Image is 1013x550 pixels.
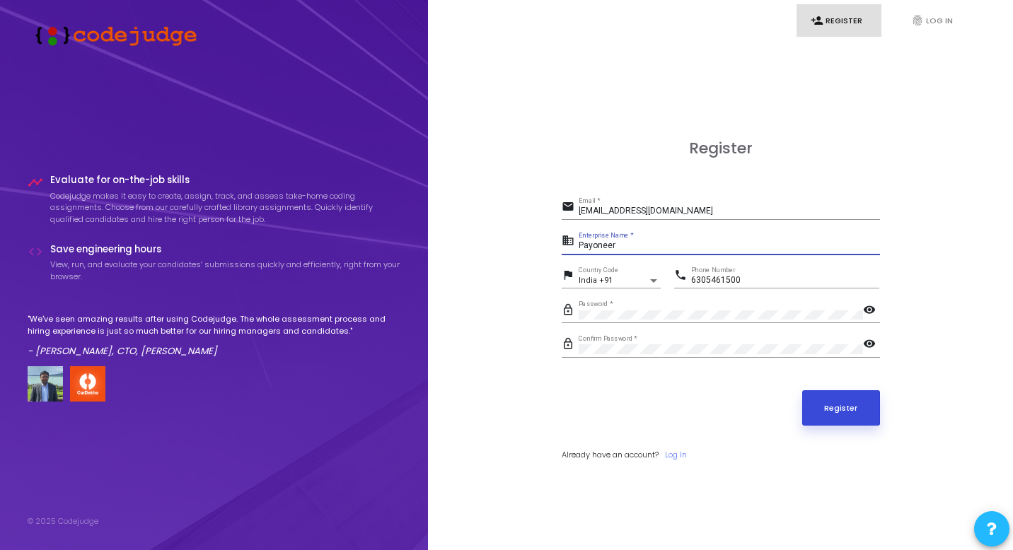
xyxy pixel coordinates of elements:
[28,344,217,358] em: - [PERSON_NAME], CTO, [PERSON_NAME]
[562,449,659,460] span: Already have an account?
[897,4,982,37] a: fingerprintLog In
[50,259,401,282] p: View, run, and evaluate your candidates’ submissions quickly and efficiently, right from your bro...
[802,390,880,426] button: Register
[911,14,924,27] i: fingerprint
[674,268,691,285] mat-icon: phone
[665,449,687,461] a: Log In
[50,175,401,186] h4: Evaluate for on-the-job skills
[562,233,579,250] mat-icon: business
[28,313,401,337] p: "We've seen amazing results after using Codejudge. The whole assessment process and hiring experi...
[562,337,579,353] mat-icon: lock_outline
[28,175,43,190] i: timeline
[562,268,579,285] mat-icon: flag
[797,4,881,37] a: person_addRegister
[579,276,613,285] span: India +91
[28,366,63,402] img: user image
[863,337,880,353] mat-icon: visibility
[28,515,98,527] div: © 2025 Codejudge
[579,206,880,216] input: Email
[70,366,105,402] img: company-logo
[562,303,579,320] mat-icon: lock_outline
[579,241,880,251] input: Enterprise Name
[691,276,879,286] input: Phone Number
[50,190,401,226] p: Codejudge makes it easy to create, assign, track, and assess take-home coding assignments. Choose...
[50,244,401,255] h4: Save engineering hours
[811,14,823,27] i: person_add
[28,244,43,259] i: code
[562,199,579,216] mat-icon: email
[863,303,880,320] mat-icon: visibility
[562,139,880,158] h3: Register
